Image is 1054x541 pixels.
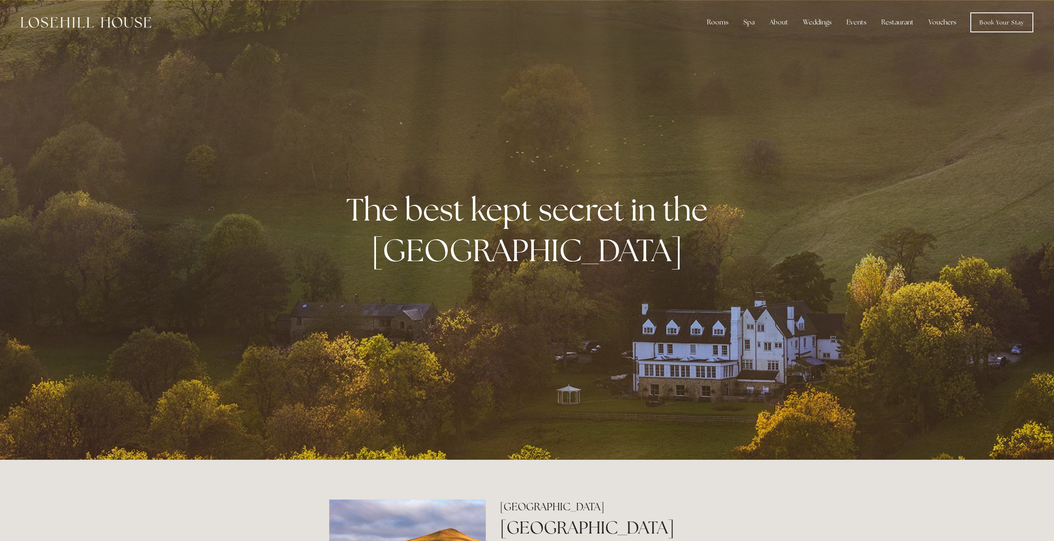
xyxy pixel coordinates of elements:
[500,515,725,540] h1: [GEOGRAPHIC_DATA]
[500,500,725,514] h2: [GEOGRAPHIC_DATA]
[875,14,920,31] div: Restaurant
[840,14,873,31] div: Events
[737,14,761,31] div: Spa
[346,189,714,270] strong: The best kept secret in the [GEOGRAPHIC_DATA]
[21,17,151,28] img: Losehill House
[763,14,795,31] div: About
[796,14,838,31] div: Weddings
[922,14,963,31] a: Vouchers
[970,12,1033,32] a: Book Your Stay
[700,14,735,31] div: Rooms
